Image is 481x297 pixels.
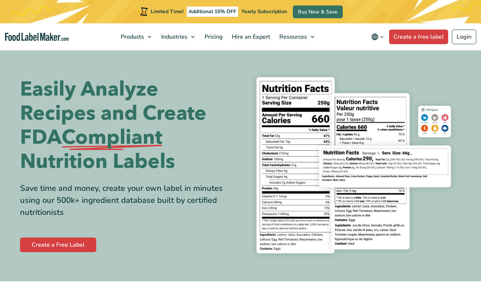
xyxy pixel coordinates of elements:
[62,126,162,150] span: Compliant
[228,23,273,50] a: Hire an Expert
[157,23,198,50] a: Industries
[116,23,155,50] a: Products
[200,23,226,50] a: Pricing
[452,30,476,44] a: Login
[159,33,188,41] span: Industries
[20,182,235,219] div: Save time and money, create your own label in minutes using our 500k+ ingredient database built b...
[277,33,308,41] span: Resources
[202,33,224,41] span: Pricing
[5,33,69,41] a: Food Label Maker homepage
[366,30,389,44] button: Change language
[230,33,271,41] span: Hire an Expert
[151,8,183,15] span: Limited Time!
[241,8,287,15] span: Yearly Subscription
[119,33,145,41] span: Products
[389,30,448,44] a: Create a free label
[20,77,235,174] h1: Easily Analyze Recipes and Create FDA Nutrition Labels
[187,7,238,17] span: Additional 15% OFF
[20,238,96,252] a: Create a Free Label
[293,5,343,18] a: Buy Now & Save
[275,23,318,50] a: Resources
